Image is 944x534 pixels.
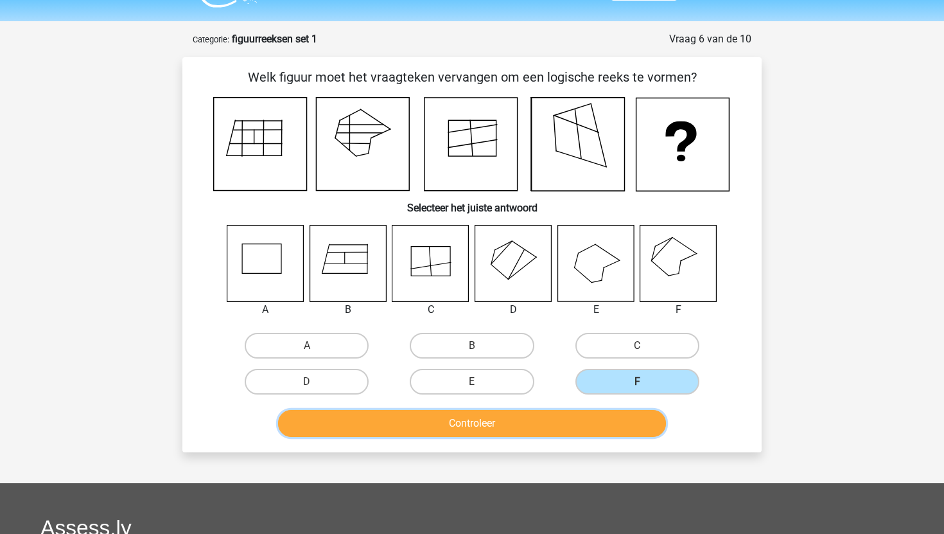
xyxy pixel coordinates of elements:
button: Controleer [278,410,667,437]
div: Vraag 6 van de 10 [669,31,751,47]
label: E [410,369,534,395]
div: A [217,302,314,317]
div: D [465,302,562,317]
p: Welk figuur moet het vraagteken vervangen om een logische reeks te vormen? [203,67,741,87]
small: Categorie: [193,35,229,44]
label: B [410,333,534,359]
div: E [548,302,645,317]
label: A [245,333,369,359]
div: B [300,302,397,317]
label: D [245,369,369,395]
strong: figuurreeksen set 1 [232,33,317,45]
div: F [630,302,727,317]
h6: Selecteer het juiste antwoord [203,191,741,214]
div: C [382,302,479,317]
label: C [575,333,699,359]
label: F [575,369,699,395]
